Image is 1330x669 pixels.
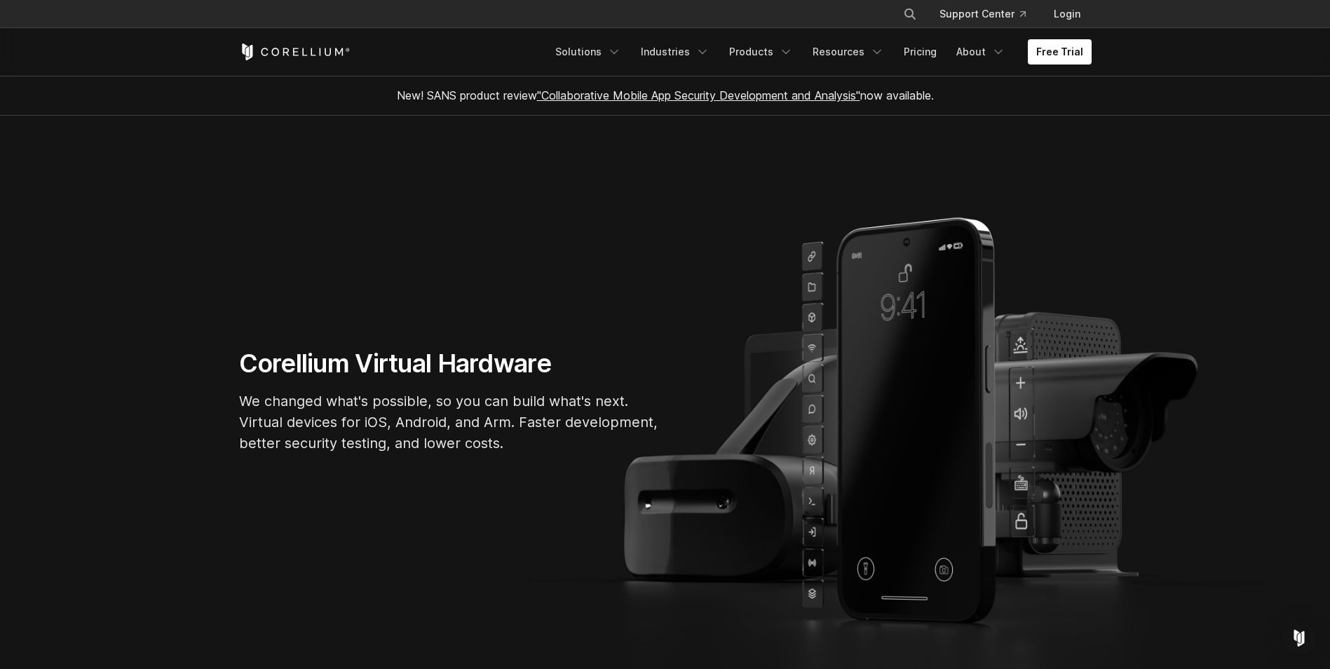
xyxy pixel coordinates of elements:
a: Corellium Home [239,43,351,60]
a: Support Center [928,1,1037,27]
a: Solutions [547,39,630,65]
p: We changed what's possible, so you can build what's next. Virtual devices for iOS, Android, and A... [239,391,660,454]
a: Resources [804,39,893,65]
a: Free Trial [1028,39,1092,65]
a: Products [721,39,801,65]
a: Pricing [895,39,945,65]
span: New! SANS product review now available. [397,88,934,102]
h1: Corellium Virtual Hardware [239,348,660,379]
div: Navigation Menu [547,39,1092,65]
button: Search [897,1,923,27]
a: Industries [632,39,718,65]
div: Navigation Menu [886,1,1092,27]
a: "Collaborative Mobile App Security Development and Analysis" [537,88,860,102]
a: About [948,39,1014,65]
div: Open Intercom Messenger [1282,621,1316,655]
a: Login [1043,1,1092,27]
